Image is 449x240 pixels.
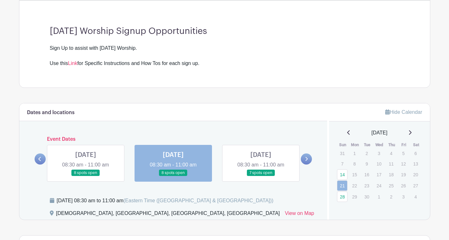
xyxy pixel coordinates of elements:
th: Mon [349,142,361,148]
th: Sun [337,142,349,148]
p: 12 [398,159,409,169]
a: Link [68,61,77,66]
p: 9 [361,159,372,169]
p: 30 [361,192,372,202]
th: Thu [386,142,398,148]
p: 1 [349,148,360,158]
p: 25 [386,181,396,191]
p: 22 [349,181,360,191]
th: Fri [398,142,410,148]
p: 1 [374,192,384,202]
th: Wed [373,142,386,148]
p: 5 [398,148,409,158]
p: 16 [361,170,372,179]
p: 7 [337,159,347,169]
p: 8 [349,159,360,169]
p: 2 [361,148,372,158]
th: Tue [361,142,373,148]
p: 4 [410,192,421,202]
p: 3 [398,192,409,202]
p: 10 [374,159,384,169]
p: 15 [349,170,360,179]
p: 27 [410,181,421,191]
th: Sat [410,142,422,148]
h3: [DATE] Worship Signup Opportunities [50,26,399,37]
p: 19 [398,170,409,179]
p: 23 [361,181,372,191]
p: 2 [386,192,396,202]
a: 28 [337,191,347,202]
p: 26 [398,181,409,191]
span: (Eastern Time ([GEOGRAPHIC_DATA] & [GEOGRAPHIC_DATA])) [123,198,274,203]
p: 17 [374,170,384,179]
h6: Dates and locations [27,110,75,116]
h6: Event Dates [46,136,301,142]
p: 24 [374,181,384,191]
p: 31 [337,148,347,158]
p: 18 [386,170,396,179]
div: [DATE] 08:30 am to 11:00 am [57,197,274,204]
a: 14 [337,169,347,180]
p: 13 [410,159,421,169]
p: 4 [386,148,396,158]
div: [DEMOGRAPHIC_DATA], [GEOGRAPHIC_DATA], [GEOGRAPHIC_DATA], [GEOGRAPHIC_DATA] [56,210,280,220]
p: 29 [349,192,360,202]
span: [DATE] [372,129,387,137]
a: View on Map [285,210,314,220]
a: 21 [337,180,347,191]
div: Sign Up to assist with [DATE] Worship. Use this for Specific Instructions and How Tos for each si... [50,44,399,67]
p: 3 [374,148,384,158]
p: 6 [410,148,421,158]
p: 11 [386,159,396,169]
p: 20 [410,170,421,179]
a: Hide Calendar [385,109,422,115]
